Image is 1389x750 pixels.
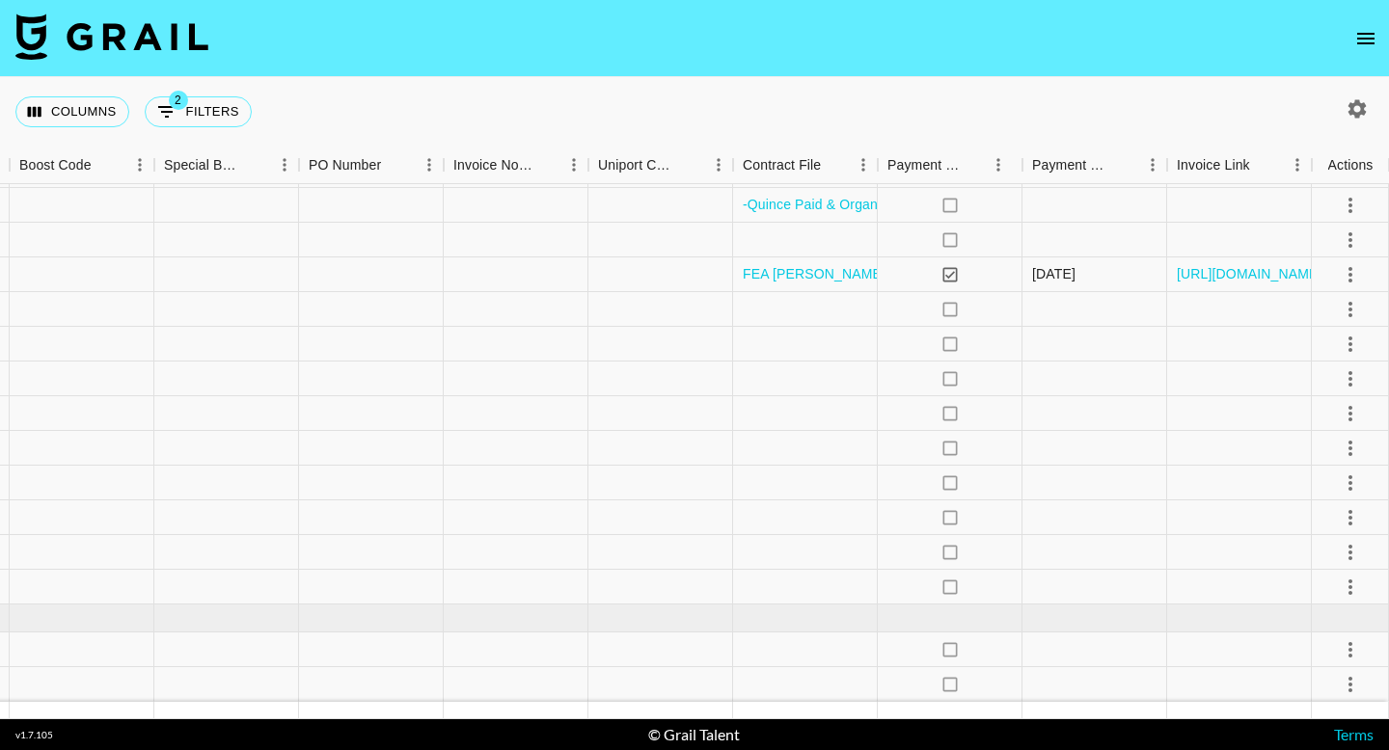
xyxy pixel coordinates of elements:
[309,147,381,184] div: PO Number
[1177,147,1250,184] div: Invoice Link
[15,729,53,741] div: v 1.7.105
[1032,147,1111,184] div: Payment Sent Date
[677,151,704,178] button: Sort
[559,150,588,179] button: Menu
[92,151,119,178] button: Sort
[963,151,990,178] button: Sort
[1032,264,1076,283] div: 10/6/2025
[145,96,252,127] button: Show filters
[1177,264,1322,283] a: [URL][DOMAIN_NAME]
[984,150,1013,179] button: Menu
[648,725,740,744] div: © Grail Talent
[415,150,444,179] button: Menu
[154,147,299,184] div: Special Booking Type
[453,147,532,184] div: Invoice Notes
[1347,19,1385,58] button: open drawer
[1334,432,1367,465] button: select merge strategy
[10,147,154,184] div: Boost Code
[588,147,733,184] div: Uniport Contact Email
[1334,633,1367,666] button: select merge strategy
[270,150,299,179] button: Menu
[733,147,878,184] div: Contract File
[1334,501,1367,534] button: select merge strategy
[1250,151,1277,178] button: Sort
[1334,397,1367,430] button: select merge strategy
[878,147,1022,184] div: Payment Sent
[1334,467,1367,499] button: select merge strategy
[1334,224,1367,256] button: select merge strategy
[1334,725,1374,743] a: Terms
[1022,147,1167,184] div: Payment Sent Date
[1167,147,1312,184] div: Invoice Link
[125,150,154,179] button: Menu
[299,147,444,184] div: PO Number
[1334,328,1367,361] button: select merge strategy
[1328,147,1374,184] div: Actions
[1138,150,1167,179] button: Menu
[598,147,677,184] div: Uniport Contact Email
[887,147,963,184] div: Payment Sent
[1334,189,1367,222] button: select merge strategy
[849,150,878,179] button: Menu
[444,147,588,184] div: Invoice Notes
[1111,151,1138,178] button: Sort
[1312,147,1389,184] div: Actions
[1334,362,1367,395] button: select merge strategy
[243,151,270,178] button: Sort
[381,151,408,178] button: Sort
[704,150,733,179] button: Menu
[743,264,1198,283] a: FEA [PERSON_NAME] x Pair Eyewear 2025 Campaign Agreement (1).pdf
[15,13,208,60] img: Grail Talent
[164,147,243,184] div: Special Booking Type
[743,147,821,184] div: Contract File
[1283,150,1312,179] button: Menu
[532,151,559,178] button: Sort
[169,91,188,110] span: 2
[1334,258,1367,291] button: select merge strategy
[19,147,92,184] div: Boost Code
[1334,293,1367,326] button: select merge strategy
[15,96,129,127] button: Select columns
[1334,536,1367,569] button: select merge strategy
[821,151,848,178] button: Sort
[1334,668,1367,701] button: select merge strategy
[1334,571,1367,603] button: select merge strategy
